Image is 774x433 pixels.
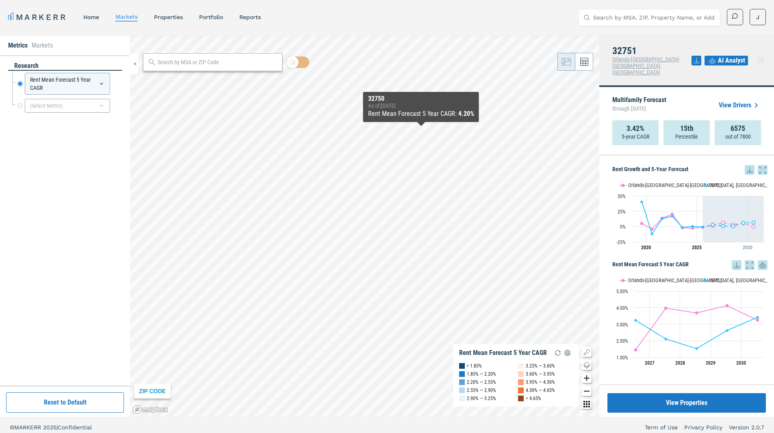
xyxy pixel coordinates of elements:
[641,245,651,250] tspan: 2020
[115,13,138,20] a: markets
[199,14,223,20] a: Portfolio
[612,46,692,56] h4: 32751
[719,100,761,110] a: View Drivers
[664,337,668,341] path: Wednesday, 14 Jul, 20:00, 2.11. 32751.
[526,370,555,378] div: 3.60% — 3.95%
[563,348,572,358] img: Settings
[612,260,767,270] h5: Rent Mean Forecast 5 Year CAGR
[14,424,43,431] span: MARKERR
[616,322,628,328] text: 3.00%
[616,239,626,245] text: -25%
[752,225,755,228] path: Monday, 29 Jul, 20:00, -0.16. Orlando-Kissimmee-Sanford, FL.
[526,362,555,370] div: 3.25% — 3.60%
[616,289,628,294] text: 5.00%
[467,362,482,370] div: < 1.85%
[6,392,124,413] button: Reset to Default
[634,316,759,350] g: 32751, line 2 of 2 with 5 data points.
[526,378,555,386] div: 3.95% — 4.30%
[664,307,668,310] path: Wednesday, 14 Jul, 20:00, 3.97. Orlando-Kissimmee-Sanford, FL.
[742,221,745,224] path: Sunday, 29 Jul, 20:00, 5.96. 32751.
[467,386,496,394] div: 2.55% — 2.90%
[130,36,599,417] canvas: Map
[618,209,626,215] text: 25%
[368,95,474,119] div: Map Tooltip Content
[8,11,67,23] a: MARKERR
[692,245,702,250] tspan: 2025
[684,423,722,431] a: Privacy Policy
[612,103,666,114] span: through [DATE]
[640,200,644,203] path: Monday, 29 Jul, 20:00, 40.29. 32751.
[736,360,746,366] text: 2030
[368,102,474,109] div: As of : [DATE]
[718,56,745,65] span: AI Analyst
[634,348,637,351] path: Tuesday, 14 Jul, 20:00, 1.45. Orlando-Kissimmee-Sanford, FL.
[43,424,58,431] span: 2025 |
[620,224,626,230] text: 0%
[458,110,474,117] b: 4.20%
[158,58,278,67] input: Search by MSA or ZIP Code
[8,61,122,71] div: research
[616,355,628,361] text: 1.00%
[756,316,759,319] path: Sunday, 14 Jul, 20:00, 3.42. 32751.
[695,311,698,315] path: Friday, 14 Jul, 20:00, 3.68. Orlando-Kissimmee-Sanford, FL.
[582,360,592,370] button: Change style map button
[25,99,110,113] div: (Select Metric)
[618,194,626,199] text: 50%
[620,182,693,188] button: Show Orlando-Kissimmee-Sanford, FL
[681,226,684,229] path: Saturday, 29 Jul, 20:00, -1.61. 32751.
[526,386,555,394] div: 4.30% — 4.65%
[671,214,674,218] path: Friday, 29 Jul, 20:00, 17.02. 32751.
[58,424,92,431] span: Confidential
[650,232,654,235] path: Wednesday, 29 Jul, 20:00, -12.06. 32751.
[467,378,496,386] div: 2.20% — 2.55%
[743,245,752,250] tspan: 2030
[711,223,715,226] path: Wednesday, 29 Jul, 20:00, 3.24. 32751.
[691,224,694,228] path: Monday, 29 Jul, 20:00, 0.59. 32751.
[645,360,655,366] text: 2027
[467,370,496,378] div: 1.85% — 2.20%
[661,217,664,220] path: Thursday, 29 Jul, 20:00, 13.05. 32751.
[726,304,729,307] path: Saturday, 14 Jul, 20:00, 4.12. Orlando-Kissimmee-Sanford, FL.
[622,133,649,141] p: 5-year CAGR
[722,224,725,228] path: Thursday, 29 Jul, 20:00, 1. 32751.
[705,56,748,65] button: AI Analyst
[627,124,644,133] strong: 3.42%
[239,14,261,20] a: reports
[83,14,99,20] a: home
[729,423,764,431] a: Version 2.0.7
[368,109,474,119] div: Rent Mean Forecast 5 Year CAGR :
[722,221,725,224] path: Thursday, 29 Jul, 20:00, 6.56. Orlando-Kissimmee-Sanford, FL.
[645,423,678,431] a: Term of Use
[616,338,628,344] text: 2.00%
[756,13,759,21] span: J
[701,226,705,229] path: Tuesday, 29 Jul, 20:00, -0.97. 32751.
[702,182,723,188] button: Show 32751
[675,133,698,141] p: Percentile
[695,347,698,350] path: Friday, 14 Jul, 20:00, 1.53. 32751.
[612,270,767,372] svg: Interactive chart
[154,14,183,20] a: properties
[582,386,592,396] button: Zoom out map button
[467,394,496,403] div: 2.90% — 3.25%
[612,165,767,175] h5: Rent Growth and 5-Year Forecast
[459,349,547,357] div: Rent Mean Forecast 5 Year CAGR
[368,95,474,102] div: 32750
[612,97,666,114] p: Multifamily Forecast
[132,405,168,414] a: Mapbox logo
[607,393,766,413] button: View Properties
[752,221,755,224] path: Monday, 29 Jul, 20:00, 6.68. 32751.
[711,221,755,228] g: 32751, line 4 of 4 with 5 data points.
[526,394,541,403] div: > 4.65%
[612,270,767,372] div: Rent Mean Forecast 5 Year CAGR. Highcharts interactive chart.
[582,373,592,383] button: Zoom in map button
[726,329,729,332] path: Saturday, 14 Jul, 20:00, 2.62. 32751.
[680,124,694,133] strong: 15th
[710,277,722,283] text: 32751
[10,424,14,431] span: ©
[25,73,110,95] div: Rent Mean Forecast 5 Year CAGR
[750,9,766,25] button: J
[612,175,767,256] svg: Interactive chart
[612,56,680,76] span: Orlando-[GEOGRAPHIC_DATA]-[GEOGRAPHIC_DATA], [GEOGRAPHIC_DATA]
[634,319,637,322] path: Tuesday, 14 Jul, 20:00, 3.24. 32751.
